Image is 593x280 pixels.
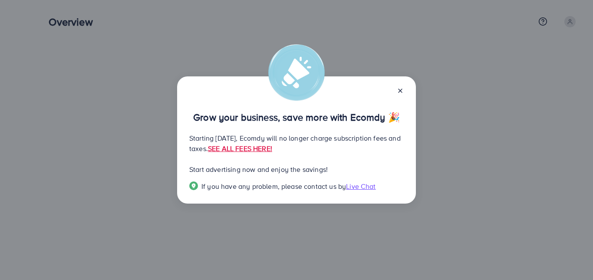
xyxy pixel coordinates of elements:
[189,133,404,154] p: Starting [DATE], Ecomdy will no longer charge subscription fees and taxes.
[189,164,404,175] p: Start advertising now and enjoy the savings!
[346,181,376,191] span: Live Chat
[208,144,272,153] a: SEE ALL FEES HERE!
[189,112,404,122] p: Grow your business, save more with Ecomdy 🎉
[201,181,346,191] span: If you have any problem, please contact us by
[268,44,325,101] img: alert
[189,181,198,190] img: Popup guide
